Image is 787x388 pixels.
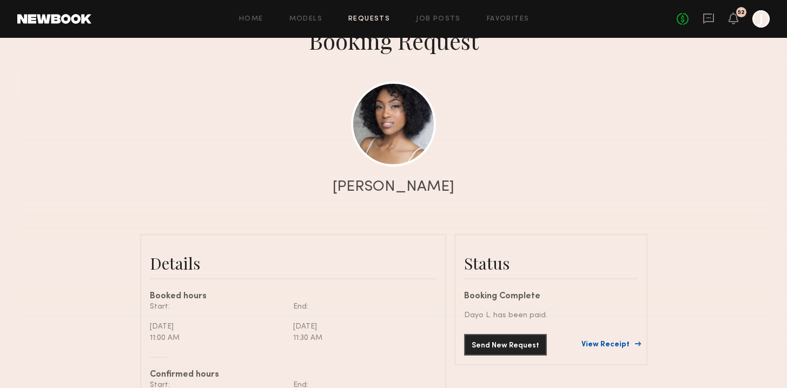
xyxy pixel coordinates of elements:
div: Details [150,252,437,274]
a: Requests [348,16,390,23]
div: [DATE] [150,321,285,332]
div: Confirmed hours [150,371,437,379]
div: [PERSON_NAME] [333,179,454,195]
div: Start: [150,301,285,312]
div: Booked hours [150,292,437,301]
a: Job Posts [416,16,461,23]
a: Home [239,16,263,23]
div: 11:30 AM [293,332,428,344]
div: Booking Complete [464,292,638,301]
button: Send New Request [464,334,547,356]
div: Status [464,252,638,274]
div: Dayo L. has been paid. [464,310,638,321]
div: [DATE] [293,321,428,332]
a: Models [289,16,322,23]
a: Favorites [487,16,530,23]
a: View Receipt [581,341,638,349]
a: J [752,10,770,28]
div: Booking Request [309,25,479,56]
div: 52 [738,10,745,16]
div: End: [293,301,428,312]
div: 11:00 AM [150,332,285,344]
